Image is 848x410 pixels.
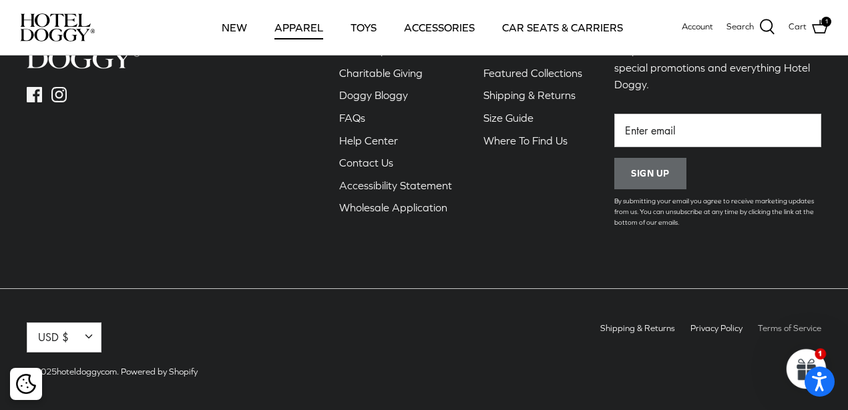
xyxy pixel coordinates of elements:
[339,179,452,191] a: Accessibility Statement
[20,13,95,41] img: hoteldoggycom
[326,7,465,242] div: Secondary navigation
[339,157,393,169] a: Contact Us
[339,5,389,50] a: TOYS
[16,374,36,394] img: Cookie policy
[14,373,37,396] button: Cookie policy
[690,323,743,333] a: Privacy Policy
[57,367,117,377] a: hoteldoggycom
[483,67,582,79] a: Featured Collections
[339,201,447,213] a: Wholesale Application
[758,323,821,333] a: Terms of Service
[27,322,101,352] button: USD $
[614,42,821,94] p: Stay in the know about new collections, special promotions and everything Hotel Doggy.
[821,17,831,27] span: 1
[614,114,821,147] input: Email
[339,67,423,79] a: Charitable Giving
[594,322,828,341] ul: Secondary navigation
[682,21,713,31] span: Account
[614,158,686,190] button: Sign up
[392,5,487,50] a: ACCESSORIES
[726,19,775,36] a: Search
[682,20,713,34] a: Account
[210,5,259,50] a: NEW
[339,89,408,101] a: Doggy Bloggy
[726,20,754,34] span: Search
[614,196,821,228] p: By submitting your email you agree to receive marketing updates from us. You can unsubscribe at a...
[339,134,398,146] a: Help Center
[198,5,646,50] div: Primary navigation
[339,112,365,124] a: FAQs
[470,7,596,242] div: Secondary navigation
[51,87,67,102] a: Instagram
[483,112,534,124] a: Size Guide
[262,5,335,50] a: APPAREL
[789,20,807,34] span: Cart
[600,323,675,333] a: Shipping & Returns
[27,87,42,102] a: Facebook
[10,368,42,400] div: Cookie policy
[27,367,119,377] span: © 2025 .
[490,5,635,50] a: CAR SEATS & CARRIERS
[483,134,568,146] a: Where To Find Us
[789,19,828,36] a: Cart 1
[483,89,576,101] a: Shipping & Returns
[121,367,198,377] a: Powered by Shopify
